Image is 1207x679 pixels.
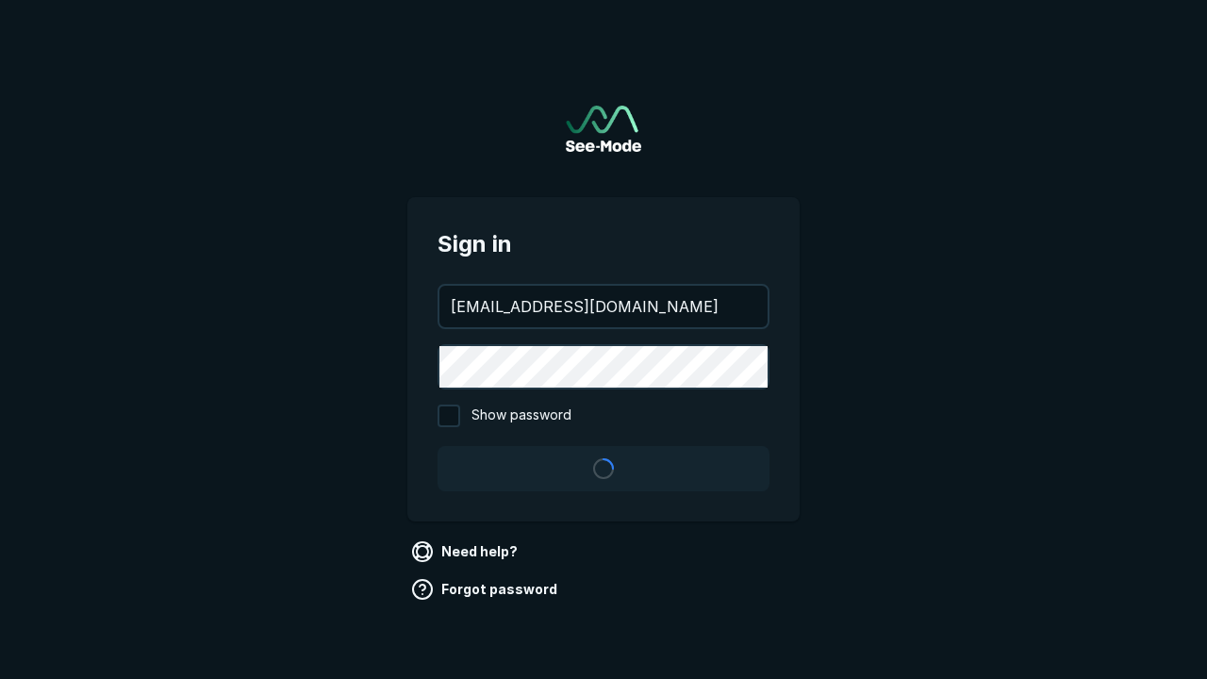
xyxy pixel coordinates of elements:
span: Sign in [438,227,769,261]
img: See-Mode Logo [566,106,641,152]
a: Forgot password [407,574,565,604]
input: your@email.com [439,286,768,327]
span: Show password [471,405,571,427]
a: Need help? [407,537,525,567]
a: Go to sign in [566,106,641,152]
